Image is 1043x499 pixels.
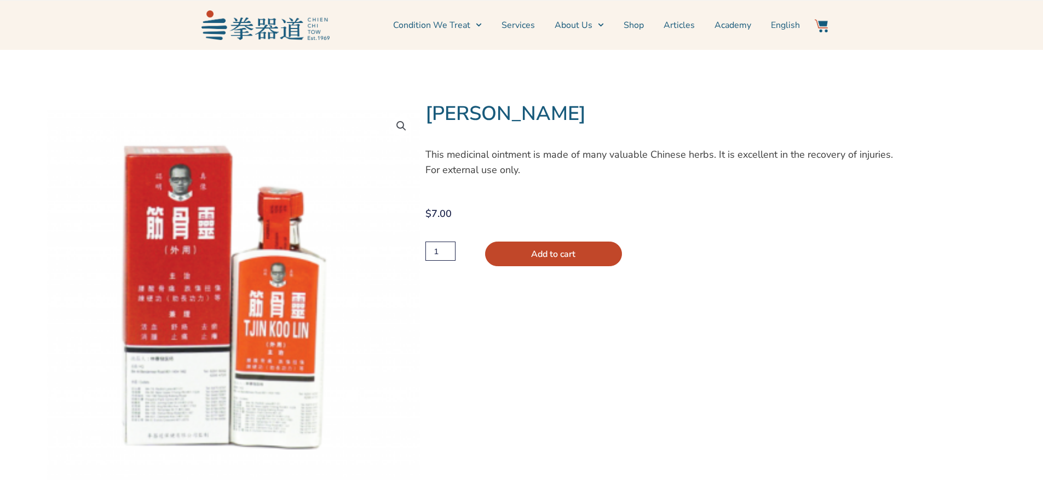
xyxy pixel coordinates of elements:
nav: Menu [335,12,800,39]
span: $ [425,207,431,220]
button: Add to cart [485,242,622,266]
a: Shop [624,12,644,39]
a: Services [502,12,535,39]
img: Website Icon-03 [815,19,828,32]
bdi: 7.00 [425,207,452,220]
span: This medicinal ointment is made of many valuable Chinese herbs. It is excellent in the recovery o... [425,148,893,176]
a: English [771,12,800,39]
a: Condition We Treat [393,12,482,39]
a: Articles [664,12,695,39]
a: About Us [555,12,604,39]
h1: [PERSON_NAME] [425,102,905,126]
input: Product quantity [425,242,455,261]
a: Academy [714,12,751,39]
span: English [771,19,800,32]
a: View full-screen image gallery [391,116,411,136]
